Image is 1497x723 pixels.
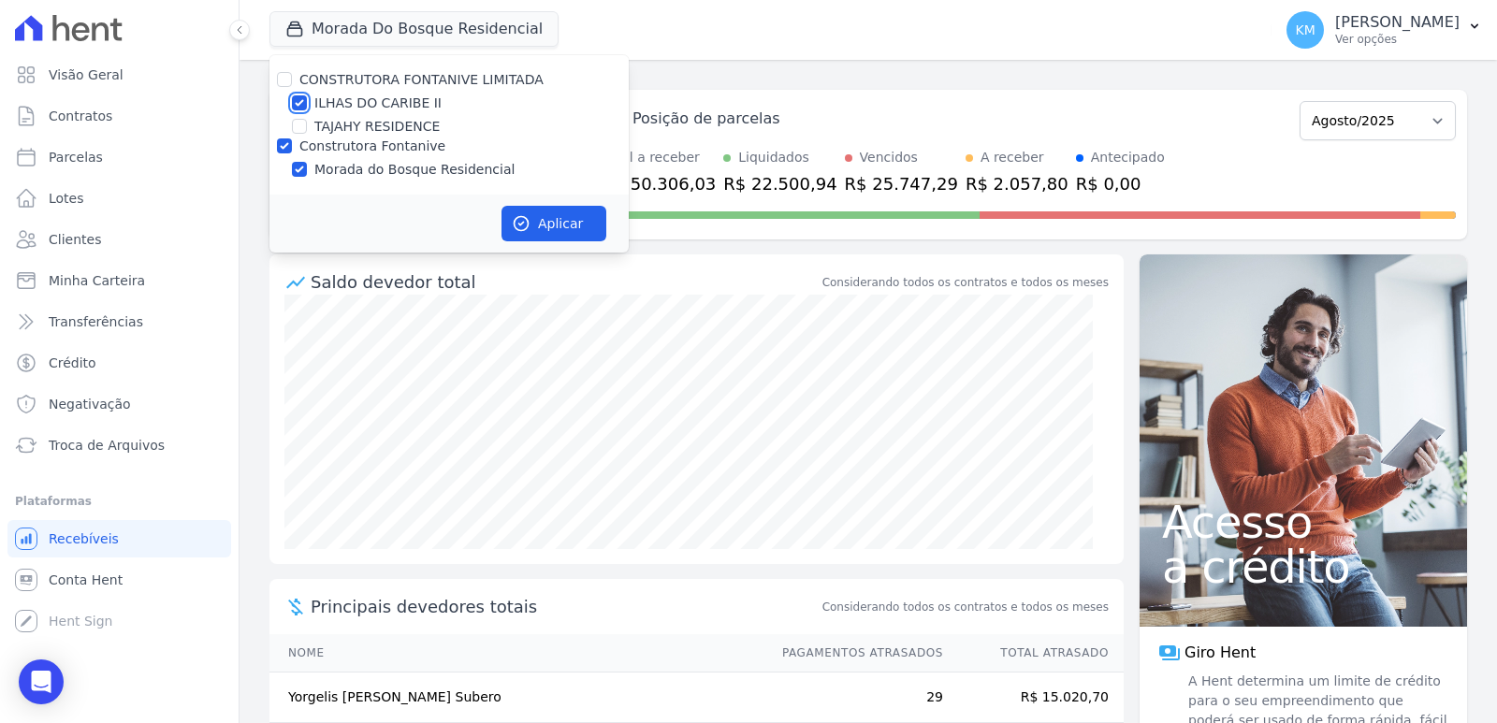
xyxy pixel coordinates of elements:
[966,171,1068,196] div: R$ 2.057,80
[19,659,64,704] div: Open Intercom Messenger
[944,672,1124,723] td: R$ 15.020,70
[49,148,103,166] span: Parcelas
[764,672,944,723] td: 29
[269,672,764,723] td: Yorgelis [PERSON_NAME] Subero
[860,148,918,167] div: Vencidos
[314,117,440,137] label: TAJAHY RESIDENCE
[822,599,1109,615] span: Considerando todos os contratos e todos os meses
[1162,544,1445,589] span: a crédito
[7,303,231,340] a: Transferências
[49,354,96,372] span: Crédito
[603,148,716,167] div: Total a receber
[49,107,112,125] span: Contratos
[7,520,231,557] a: Recebíveis
[738,148,809,167] div: Liquidados
[49,189,84,208] span: Lotes
[1272,4,1497,56] button: KM [PERSON_NAME] Ver opções
[944,634,1124,672] th: Total Atrasado
[1335,13,1460,32] p: [PERSON_NAME]
[299,72,544,87] label: CONSTRUTORA FONTANIVE LIMITADA
[7,97,231,135] a: Contratos
[7,427,231,464] a: Troca de Arquivos
[1335,32,1460,47] p: Ver opções
[1162,499,1445,544] span: Acesso
[7,56,231,94] a: Visão Geral
[723,171,836,196] div: R$ 22.500,94
[1076,171,1165,196] div: R$ 0,00
[49,436,165,455] span: Troca de Arquivos
[981,148,1044,167] div: A receber
[299,138,445,153] label: Construtora Fontanive
[845,171,958,196] div: R$ 25.747,29
[49,65,124,84] span: Visão Geral
[501,206,606,241] button: Aplicar
[311,594,819,619] span: Principais devedores totais
[49,271,145,290] span: Minha Carteira
[49,230,101,249] span: Clientes
[632,108,780,130] div: Posição de parcelas
[603,171,716,196] div: R$ 50.306,03
[269,11,559,47] button: Morada Do Bosque Residencial
[49,312,143,331] span: Transferências
[1185,642,1256,664] span: Giro Hent
[7,561,231,599] a: Conta Hent
[311,269,819,295] div: Saldo devedor total
[269,634,764,672] th: Nome
[49,529,119,548] span: Recebíveis
[7,344,231,382] a: Crédito
[1091,148,1165,167] div: Antecipado
[7,385,231,423] a: Negativação
[49,395,131,413] span: Negativação
[7,262,231,299] a: Minha Carteira
[314,160,515,180] label: Morada do Bosque Residencial
[764,634,944,672] th: Pagamentos Atrasados
[49,571,123,589] span: Conta Hent
[314,94,442,113] label: ILHAS DO CARIBE II
[7,221,231,258] a: Clientes
[822,274,1109,291] div: Considerando todos os contratos e todos os meses
[15,490,224,513] div: Plataformas
[7,180,231,217] a: Lotes
[1295,23,1315,36] span: KM
[7,138,231,176] a: Parcelas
